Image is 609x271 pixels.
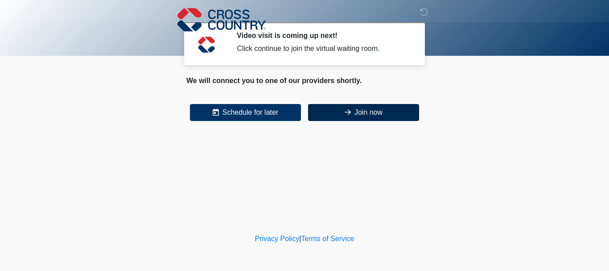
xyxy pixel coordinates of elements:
div: Click continue to join the virtual waiting room. [237,43,409,54]
img: Agent Avatar [193,31,220,58]
button: Schedule for later [190,104,301,121]
button: Join now [308,104,419,121]
a: Terms of Service [301,235,354,242]
a: Privacy Policy [255,235,300,242]
a: | [299,235,301,242]
div: We will connect you to one of our providers shortly. [186,75,423,86]
img: Cross Country Logo [177,7,266,33]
